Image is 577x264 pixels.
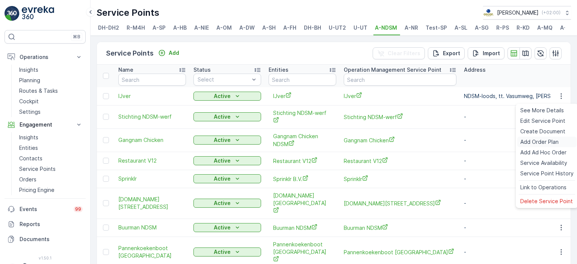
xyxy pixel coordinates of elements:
[542,10,560,16] p: ( +02:00 )
[520,198,573,205] span: Delete Service Point
[155,48,182,57] button: Add
[19,98,39,105] p: Cockpit
[19,134,38,141] p: Insights
[103,93,109,99] div: Toggle Row Selected
[216,24,232,32] span: A-OM
[16,164,86,174] a: Service Points
[273,92,332,100] span: IJver
[106,48,154,59] p: Service Points
[214,92,231,100] p: Active
[198,76,249,83] p: Select
[16,107,86,117] a: Settings
[468,47,504,59] button: Import
[118,74,186,86] input: Search
[103,114,109,120] div: Toggle Row Selected
[273,109,332,125] a: Stichting NDSM-werf
[520,128,565,135] span: Create Document
[405,24,418,32] span: A-NR
[19,186,54,194] p: Pricing Engine
[483,9,494,17] img: basis-logo_rgb2x.png
[283,24,296,32] span: A-FH
[19,165,56,173] p: Service Points
[16,185,86,195] a: Pricing Engine
[193,112,261,121] button: Active
[496,24,509,32] span: R-PS
[118,244,186,259] span: Pannenkoekenboot [GEOGRAPHIC_DATA]
[517,24,530,32] span: R-KD
[304,24,321,32] span: DH-BH
[483,6,571,20] button: [PERSON_NAME](+02:00)
[475,24,489,32] span: A-SG
[5,117,86,132] button: Engagement
[483,50,500,57] p: Import
[20,235,83,243] p: Documents
[169,49,179,57] p: Add
[118,224,186,231] a: Buurman NDSM
[5,232,86,247] a: Documents
[173,24,187,32] span: A-HB
[103,249,109,255] div: Toggle Row Selected
[193,136,261,145] button: Active
[118,196,186,211] a: LOADS.Amsterdam Kropaarstraat 12
[373,47,425,59] button: Clear Filters
[5,50,86,65] button: Operations
[118,66,133,74] p: Name
[16,86,86,96] a: Routes & Tasks
[353,24,367,32] span: U-UT
[214,175,231,183] p: Active
[16,153,86,164] a: Contacts
[193,247,261,256] button: Active
[537,24,553,32] span: A-MQ
[118,92,186,100] a: IJver
[19,144,38,152] p: Entities
[344,113,456,121] a: Stichting NDSM-werf
[16,96,86,107] a: Cockpit
[98,24,119,32] span: DH-DH2
[497,9,539,17] p: [PERSON_NAME]
[5,217,86,232] a: Reports
[344,199,456,207] a: LOADS.Amsterdam Kropaarstraat 12
[520,117,565,125] span: Edit Service Point
[103,200,109,206] div: Toggle Row Selected
[19,176,36,183] p: Orders
[520,107,564,114] span: See More Details
[214,248,231,256] p: Active
[118,196,186,211] span: [DOMAIN_NAME][STREET_ADDRESS]
[520,149,566,156] span: Add Ad Hoc Order
[118,157,186,164] a: Restaurant V12
[273,224,332,232] a: Buurman NDSM
[214,157,231,164] p: Active
[193,174,261,183] button: Active
[103,137,109,143] div: Toggle Row Selected
[344,92,456,100] a: IJver
[443,50,460,57] p: Export
[16,143,86,153] a: Entities
[193,199,261,208] button: Active
[193,92,261,101] button: Active
[73,34,80,40] p: ⌘B
[269,66,288,74] p: Entities
[127,24,145,32] span: R-M4H
[103,225,109,231] div: Toggle Row Selected
[19,66,38,74] p: Insights
[118,136,186,144] a: Gangnam Chicken
[20,121,71,128] p: Engagement
[520,159,567,167] span: Service Availability
[344,175,456,183] a: Sprinklr
[118,244,186,259] a: Pannenkoekenboot Amsterdam
[344,199,456,207] span: [DOMAIN_NAME][STREET_ADDRESS]
[269,74,336,86] input: Search
[273,133,332,148] a: Gangnam Chicken NDSM
[16,132,86,143] a: Insights
[344,66,441,74] p: Operation Management Service Point
[5,202,86,217] a: Events99
[520,184,566,191] span: Link to Operations
[5,6,20,21] img: logo
[22,6,54,21] img: logo_light-DOdMpM7g.png
[520,170,574,177] span: Service Point History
